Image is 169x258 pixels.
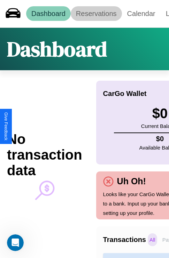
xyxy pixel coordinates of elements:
iframe: Intercom live chat [7,234,24,251]
a: Dashboard [26,6,71,21]
a: Calendar [122,6,161,21]
h1: Dashboard [7,35,107,63]
h4: Transactions [103,236,146,244]
h2: No transaction data [7,131,82,178]
h4: Uh Oh! [114,176,149,186]
h4: CarGo Wallet [103,90,147,98]
p: All [148,233,157,246]
div: Give Feedback [3,112,8,140]
a: Reservations [71,6,122,21]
